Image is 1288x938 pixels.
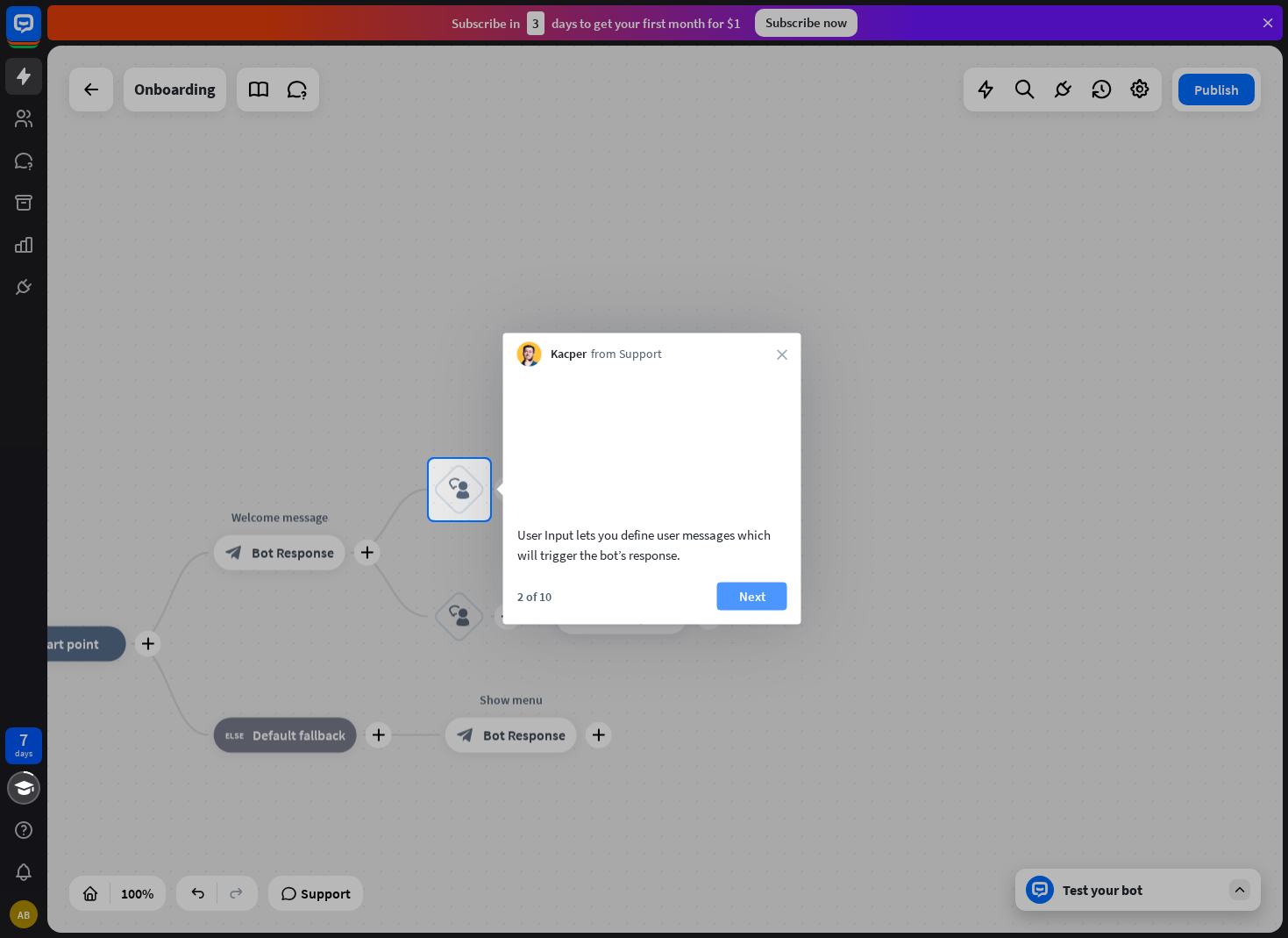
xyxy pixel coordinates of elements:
[717,582,787,610] button: Next
[14,7,67,60] button: Open LiveChat chat widget
[449,479,470,500] i: block_user_input
[517,524,787,564] div: User Input lets you define user messages which will trigger the bot’s response.
[591,346,662,363] span: from Support
[777,349,787,360] i: close
[551,346,587,363] span: Kacper
[517,588,551,604] div: 2 of 10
